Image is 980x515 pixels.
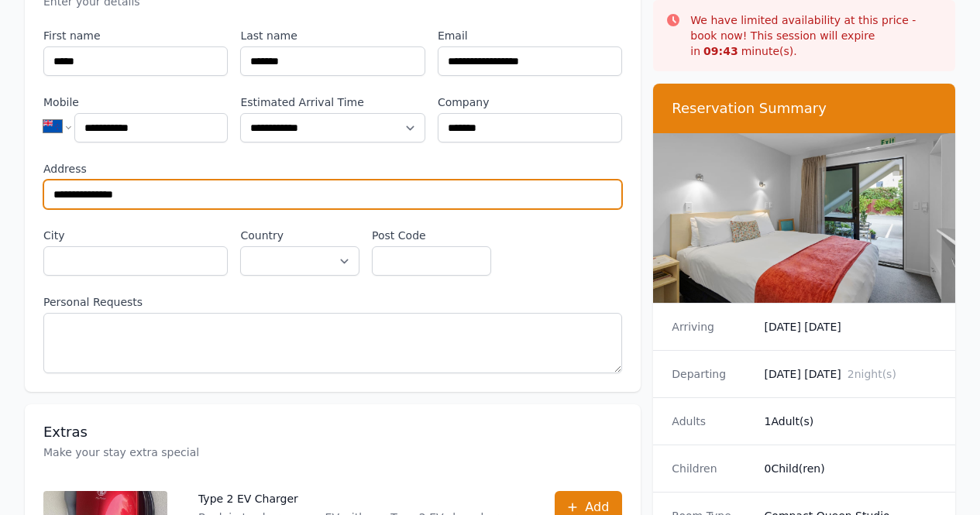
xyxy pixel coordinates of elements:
[672,414,751,429] dt: Adults
[240,28,425,43] label: Last name
[43,94,228,110] label: Mobile
[765,461,937,476] dd: 0 Child(ren)
[438,94,622,110] label: Company
[765,366,937,382] dd: [DATE] [DATE]
[672,99,937,118] h3: Reservation Summary
[653,133,955,303] img: Compact Queen Studio
[438,28,622,43] label: Email
[372,228,491,243] label: Post Code
[690,12,943,59] p: We have limited availability at this price - book now! This session will expire in minute(s).
[198,491,524,506] p: Type 2 EV Charger
[672,366,751,382] dt: Departing
[765,414,937,429] dd: 1 Adult(s)
[765,319,937,335] dd: [DATE] [DATE]
[43,294,622,310] label: Personal Requests
[43,423,622,441] h3: Extras
[703,45,738,57] strong: 09 : 43
[240,228,359,243] label: Country
[672,461,751,476] dt: Children
[672,319,751,335] dt: Arriving
[43,228,228,243] label: City
[240,94,425,110] label: Estimated Arrival Time
[43,28,228,43] label: First name
[848,368,896,380] span: 2 night(s)
[43,445,622,460] p: Make your stay extra special
[43,161,622,177] label: Address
